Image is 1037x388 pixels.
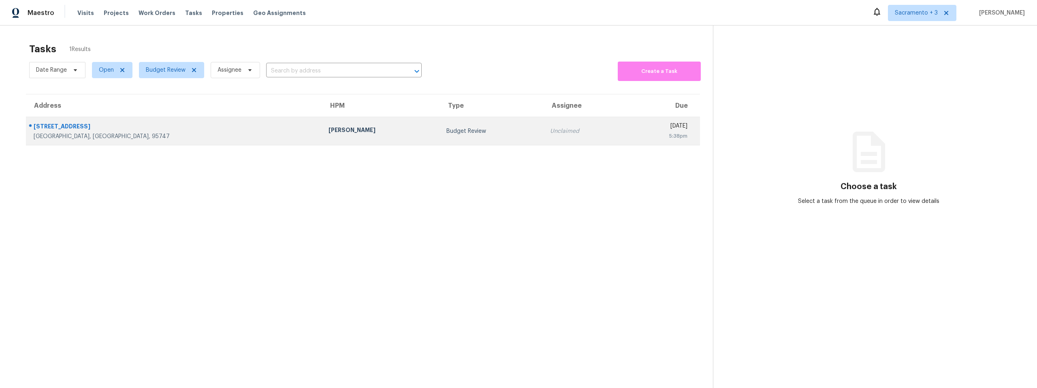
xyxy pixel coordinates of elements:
span: Work Orders [139,9,175,17]
span: Tasks [185,10,202,16]
th: Assignee [544,94,627,117]
th: HPM [322,94,440,117]
div: [STREET_ADDRESS] [34,122,316,132]
span: Maestro [28,9,54,17]
span: Date Range [36,66,67,74]
span: Geo Assignments [253,9,306,17]
span: 1 Results [69,45,91,53]
button: Open [411,66,422,77]
span: Projects [104,9,129,17]
div: [GEOGRAPHIC_DATA], [GEOGRAPHIC_DATA], 95747 [34,132,316,141]
th: Type [440,94,544,117]
div: Budget Review [446,127,537,135]
span: Assignee [218,66,241,74]
div: [DATE] [633,122,687,132]
span: Visits [77,9,94,17]
div: 5:38pm [633,132,687,140]
div: Select a task from the queue in order to view details [791,197,947,205]
span: Budget Review [146,66,186,74]
span: Sacramento + 3 [895,9,938,17]
button: Create a Task [618,62,701,81]
th: Address [26,94,322,117]
input: Search by address [266,65,399,77]
span: Properties [212,9,243,17]
div: Unclaimed [550,127,620,135]
h2: Tasks [29,45,56,53]
span: [PERSON_NAME] [976,9,1025,17]
h3: Choose a task [841,183,897,191]
div: [PERSON_NAME] [329,126,433,136]
th: Due [627,94,700,117]
span: Open [99,66,114,74]
span: Create a Task [622,67,697,76]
